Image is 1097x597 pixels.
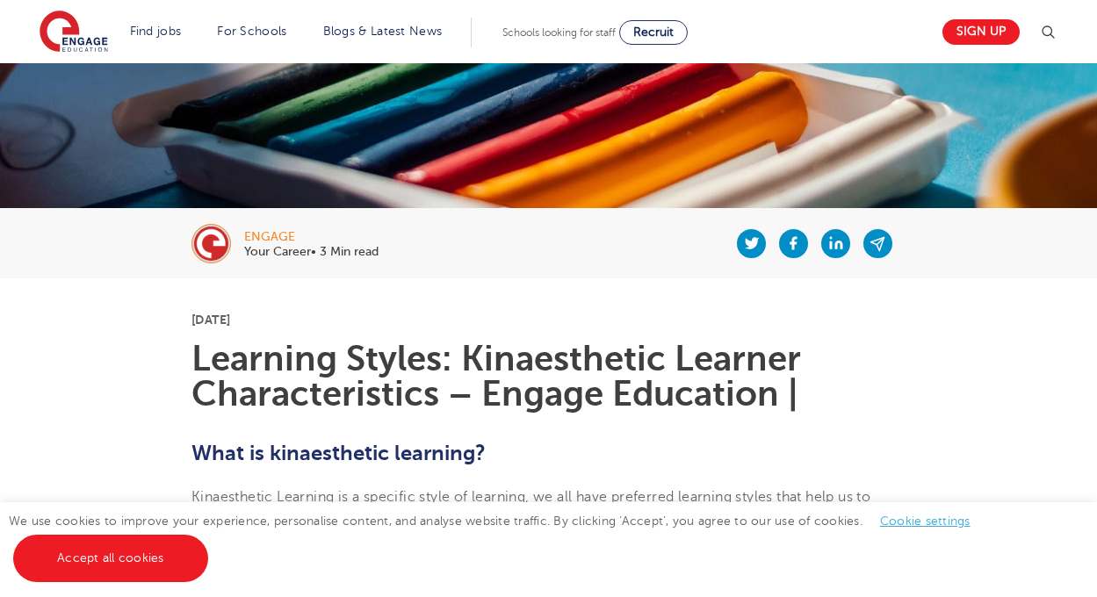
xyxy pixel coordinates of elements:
p: Your Career• 3 Min read [244,246,379,258]
span: Schools looking for staff [502,26,616,39]
span: Kinaesthetic Learning is a specific style of learning, we all have preferred learning styles that... [191,489,870,551]
h2: What is kinaesthetic learning? [191,438,906,468]
span: We use cookies to improve your experience, personalise content, and analyse website traffic. By c... [9,514,988,565]
a: For Schools [217,25,286,38]
a: Cookie settings [880,514,971,528]
img: Engage Education [40,11,108,54]
h1: Learning Styles: Kinaesthetic Learner Characteristics – Engage Education | [191,342,906,412]
a: Blogs & Latest News [323,25,443,38]
a: Find jobs [130,25,182,38]
a: Sign up [942,19,1020,45]
span: Recruit [633,25,674,39]
a: Accept all cookies [13,535,208,582]
a: Recruit [619,20,688,45]
p: [DATE] [191,313,906,326]
div: engage [244,231,379,243]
